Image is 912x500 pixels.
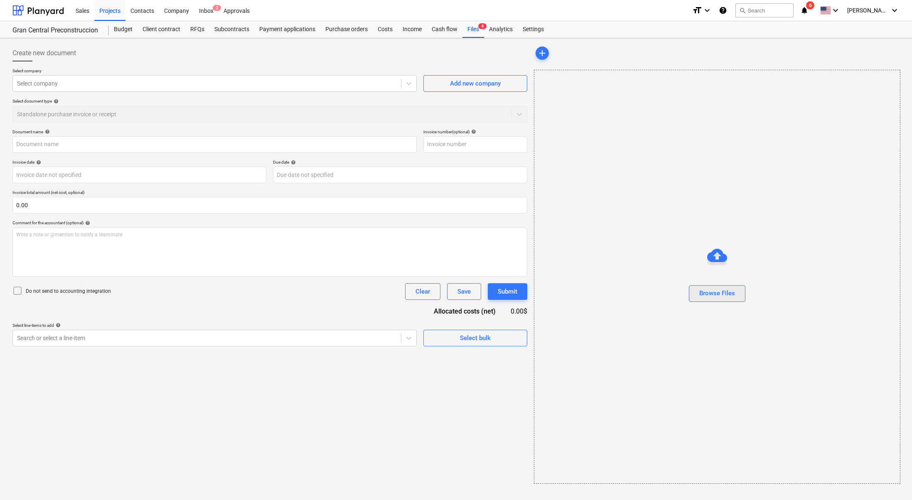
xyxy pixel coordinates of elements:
[34,160,41,165] span: help
[419,306,509,316] div: Allocated costs (net)
[870,460,912,500] div: Widget de chat
[12,68,417,75] p: Select company
[423,75,527,92] button: Add new company
[373,21,398,38] a: Costs
[739,7,746,14] span: search
[462,21,484,38] div: Files
[423,330,527,346] button: Select bulk
[12,26,99,35] div: Gran Central Preconstruccion
[460,333,491,343] div: Select bulk
[423,129,527,135] div: Invoice number (optional)
[12,159,266,165] div: Invoice date
[273,159,527,165] div: Due date
[831,5,841,15] i: keyboard_arrow_down
[12,197,527,213] input: Invoice total amount (net cost, optional)
[84,221,90,225] span: help
[702,5,712,15] i: keyboard_arrow_down
[450,78,501,89] div: Add new company
[800,5,809,15] i: notifications
[109,21,138,38] a: Budget
[12,136,417,153] input: Document name
[185,21,209,38] a: RFQs
[26,288,111,295] p: Do not send to accounting integration
[138,21,185,38] a: Client contract
[735,3,794,17] button: Search
[405,283,440,300] button: Clear
[488,283,527,300] button: Submit
[447,283,481,300] button: Save
[478,23,487,29] span: 8
[498,286,517,297] div: Submit
[12,323,417,328] div: Select line-items to add
[470,129,476,134] span: help
[518,21,549,38] a: Settings
[870,460,912,500] iframe: Chat Widget
[537,48,547,58] span: add
[12,167,266,183] input: Invoice date not specified
[415,286,430,297] div: Clear
[54,323,61,328] span: help
[12,220,527,225] div: Comment for the accountant (optional)
[423,136,527,153] input: Invoice number
[719,5,727,15] i: Knowledge base
[12,190,527,197] p: Invoice total amount (net cost, optional)
[689,285,745,302] button: Browse Files
[847,7,889,14] span: [PERSON_NAME]
[12,48,76,58] span: Create new document
[12,98,527,104] div: Select document type
[289,160,296,165] span: help
[12,129,417,135] div: Document name
[484,21,518,38] a: Analytics
[398,21,427,38] a: Income
[806,1,814,10] span: 6
[692,5,702,15] i: format_size
[534,70,900,484] div: Browse Files
[509,306,527,316] div: 0.00$
[462,21,484,38] a: Files8
[43,129,50,134] span: help
[213,5,221,11] span: 2
[890,5,900,15] i: keyboard_arrow_down
[427,21,462,38] a: Cash flow
[699,288,735,299] div: Browse Files
[273,167,527,183] input: Due date not specified
[209,21,254,38] a: Subcontracts
[320,21,373,38] a: Purchase orders
[457,286,471,297] div: Save
[52,99,59,104] span: help
[254,21,320,38] a: Payment applications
